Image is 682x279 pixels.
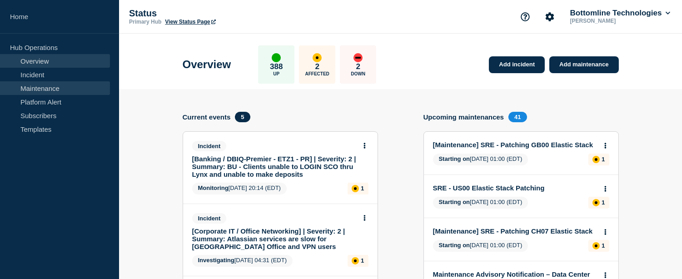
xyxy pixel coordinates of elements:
p: 2 [356,62,360,71]
span: Incident [192,213,227,224]
div: affected [313,53,322,62]
h4: Current events [183,113,231,121]
p: Down [351,71,365,76]
a: [Maintenance] SRE - Patching GB00 Elastic Stack [433,141,597,149]
div: affected [592,199,600,206]
div: affected [352,185,359,192]
span: [DATE] 04:31 (EDT) [192,255,293,267]
p: Primary Hub [129,19,161,25]
a: Add incident [489,56,545,73]
span: Starting on [439,242,470,249]
p: 2 [315,62,319,71]
div: affected [352,257,359,264]
a: Add maintenance [549,56,618,73]
a: View Status Page [165,19,215,25]
p: Affected [305,71,329,76]
span: [DATE] 20:14 (EDT) [192,183,287,194]
span: Incident [192,141,227,151]
p: 1 [602,242,605,249]
h1: Overview [183,58,231,71]
button: Support [516,7,535,26]
a: [Corporate IT / Office Networking] | Severity: 2 | Summary: Atlassian services are slow for [GEOG... [192,227,356,250]
p: 388 [270,62,283,71]
span: [DATE] 01:00 (EDT) [433,197,528,209]
p: 1 [361,185,364,192]
span: Monitoring [198,184,229,191]
button: Bottomline Technologies [568,9,672,18]
a: SRE - US00 Elastic Stack Patching [433,184,597,192]
span: [DATE] 01:00 (EDT) [433,240,528,252]
span: Starting on [439,155,470,162]
p: 1 [361,257,364,264]
div: down [353,53,363,62]
span: 5 [235,112,250,122]
p: 1 [602,199,605,206]
button: Account settings [540,7,559,26]
p: [PERSON_NAME] [568,18,663,24]
div: up [272,53,281,62]
span: Investigating [198,257,234,264]
p: Up [273,71,279,76]
h4: Upcoming maintenances [423,113,504,121]
div: affected [592,156,600,163]
p: 1 [602,156,605,163]
div: affected [592,242,600,249]
a: [Maintenance] SRE - Patching CH07 Elastic Stack [433,227,597,235]
p: Status [129,8,311,19]
span: 41 [508,112,527,122]
a: [Banking / DBIQ-Premier - ETZ1 - PR] | Severity: 2 | Summary: BU - Clients unable to LOGIN SCO th... [192,155,356,178]
span: Starting on [439,199,470,205]
span: [DATE] 01:00 (EDT) [433,154,528,165]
